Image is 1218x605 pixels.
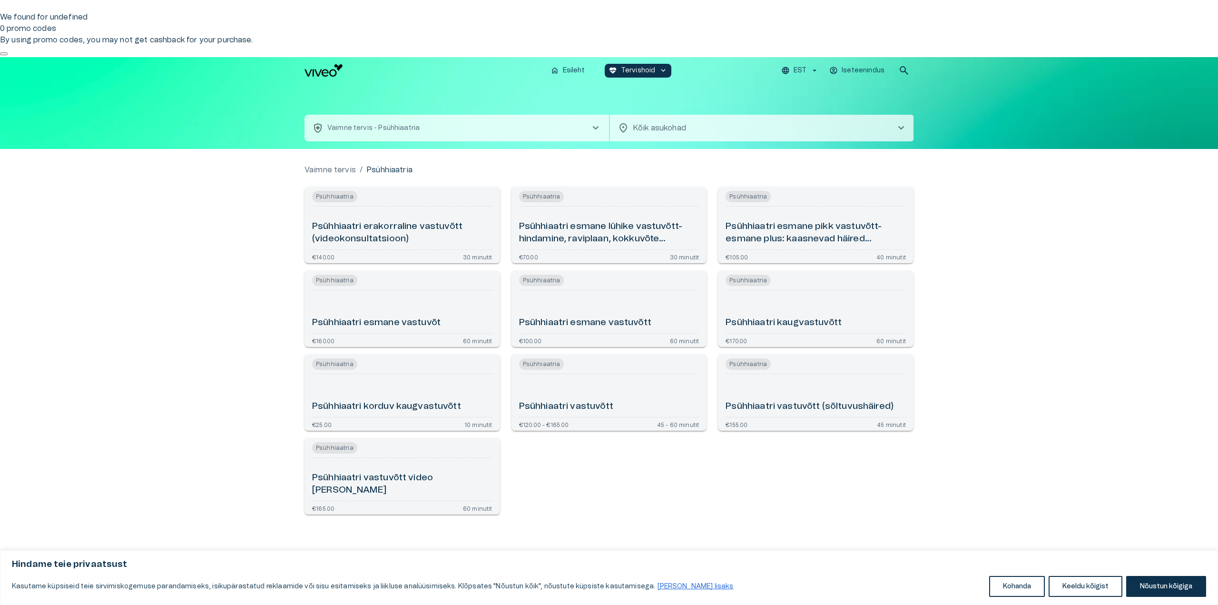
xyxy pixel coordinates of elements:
a: Loe lisaks [657,583,734,590]
p: 45 minutit [877,421,906,427]
span: health_and_safety [312,122,324,134]
span: Psühhiaatria [726,358,771,370]
span: location_on [618,122,629,134]
span: keyboard_arrow_down [659,66,668,75]
h6: Psühhiaatri vastuvõtt [519,400,613,413]
img: Viveo logo [304,64,343,77]
p: / [360,164,363,176]
p: €25.00 [312,421,332,427]
a: Open service booking details [511,187,707,263]
p: Iseteenindus [842,66,884,76]
a: Open service booking details [304,187,500,263]
span: chevron_right [895,122,907,134]
p: €170.00 [726,337,747,343]
span: Psühhiaatria [312,191,357,202]
h6: Psühhiaatri kaugvastuvõtt [726,317,842,329]
span: ecg_heart [609,66,617,75]
span: home [550,66,559,75]
span: Help [49,8,63,15]
button: Nõustun kõigiga [1126,576,1206,597]
p: €160.00 [312,337,334,343]
p: Esileht [563,66,585,76]
h6: Psühhiaatri esmane pikk vastuvõtt- esmane plus: kaasnevad häired (videokonsultatsioon) [726,220,906,246]
p: 40 minutit [876,254,906,259]
p: €140.00 [312,254,334,259]
span: chevron_right [590,122,601,134]
h6: Psühhiaatri esmane vastuvõtt [519,317,651,329]
h6: Psühhiaatri vastuvõtt video [PERSON_NAME] [312,472,492,497]
h6: Psühhiaatri esmane vastuvõt [312,317,441,329]
h6: Psühhiaatri esmane lühike vastuvõtt- hindamine, raviplaan, kokkuvõte (videokonsultatsioon) [519,220,699,246]
p: €70.00 [519,254,538,259]
p: Tervishoid [621,66,656,76]
span: Psühhiaatria [726,275,771,286]
button: EST [780,64,820,78]
span: Psühhiaatria [519,191,564,202]
p: 10 minutit [464,421,492,427]
p: 60 minutit [876,337,906,343]
button: health_and_safetyVaimne tervis - Psühhiaatriachevron_right [304,115,609,141]
a: Open service booking details [304,355,500,431]
p: 60 minutit [463,505,492,511]
a: Open service booking details [718,271,913,347]
span: Psühhiaatria [726,191,771,202]
a: Open service booking details [304,271,500,347]
p: 30 minutit [463,254,492,259]
p: €120.00 - €165.00 [519,421,569,427]
button: ecg_heartTervishoidkeyboard_arrow_down [605,64,672,78]
p: Kõik asukohad [633,122,880,134]
button: open search modal [894,61,913,80]
p: 30 minutit [670,254,699,259]
p: €155.00 [726,421,747,427]
h6: Psühhiaatri erakorraline vastuvõtt (videokonsultatsioon) [312,220,492,246]
a: Vaimne tervis [304,164,356,176]
h6: Psühhiaatri korduv kaugvastuvõtt [312,400,461,413]
p: €165.00 [312,505,334,511]
span: Psühhiaatria [312,358,357,370]
p: 60 minutit [463,337,492,343]
a: Open service booking details [511,271,707,347]
span: Psühhiaatria [312,442,357,454]
button: homeEsileht [547,64,589,78]
a: Open service booking details [718,355,913,431]
a: Navigate to homepage [304,64,543,77]
p: €105.00 [726,254,748,259]
p: €100.00 [519,337,541,343]
span: search [898,65,910,76]
p: Vaimne tervis - Psühhiaatria [327,123,420,133]
h6: Psühhiaatri vastuvõtt (sõltuvushäired) [726,400,894,413]
a: Open service booking details [718,187,913,263]
p: EST [794,66,806,76]
p: Kasutame küpsiseid teie sirvimiskogemuse parandamiseks, isikupärastatud reklaamide või sisu esita... [12,581,734,592]
p: Psühhiaatria [366,164,413,176]
button: Iseteenindus [828,64,887,78]
span: Psühhiaatria [312,275,357,286]
button: Keeldu kõigist [1049,576,1122,597]
p: Hindame teie privaatsust [12,559,1206,570]
button: Kohanda [989,576,1045,597]
span: Psühhiaatria [519,358,564,370]
p: 45 - 60 minutit [657,421,699,427]
p: 60 minutit [670,337,699,343]
a: Open service booking details [304,438,500,515]
span: Psühhiaatria [519,275,564,286]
